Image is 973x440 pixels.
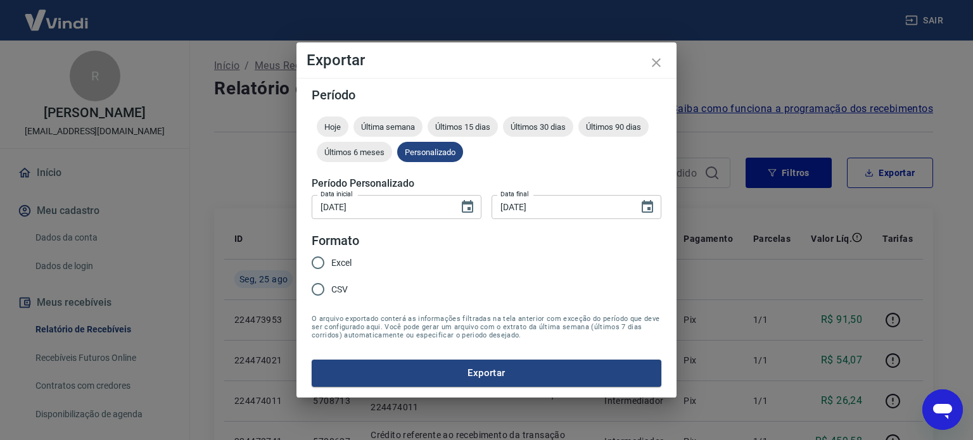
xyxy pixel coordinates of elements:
button: close [641,47,671,78]
span: Últimos 15 dias [428,122,498,132]
div: Última semana [353,116,423,137]
span: Personalizado [397,148,463,157]
span: Excel [331,256,352,270]
span: Última semana [353,122,423,132]
input: DD/MM/YYYY [492,195,630,218]
span: Últimos 6 meses [317,148,392,157]
button: Choose date, selected date is 22 de ago de 2025 [455,194,480,220]
label: Data inicial [321,189,353,199]
button: Choose date, selected date is 25 de ago de 2025 [635,194,660,220]
span: Hoje [317,122,348,132]
div: Últimos 6 meses [317,142,392,162]
div: Hoje [317,116,348,137]
div: Últimos 15 dias [428,116,498,137]
h4: Exportar [307,53,666,68]
iframe: Botão para abrir a janela de mensagens [922,389,963,430]
div: Últimos 90 dias [578,116,649,137]
input: DD/MM/YYYY [312,195,450,218]
div: Personalizado [397,142,463,162]
h5: Período Personalizado [312,177,661,190]
span: Últimos 30 dias [503,122,573,132]
span: Últimos 90 dias [578,122,649,132]
legend: Formato [312,232,359,250]
h5: Período [312,89,661,101]
button: Exportar [312,360,661,386]
span: CSV [331,283,348,296]
div: Últimos 30 dias [503,116,573,137]
span: O arquivo exportado conterá as informações filtradas na tela anterior com exceção do período que ... [312,315,661,339]
label: Data final [500,189,529,199]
